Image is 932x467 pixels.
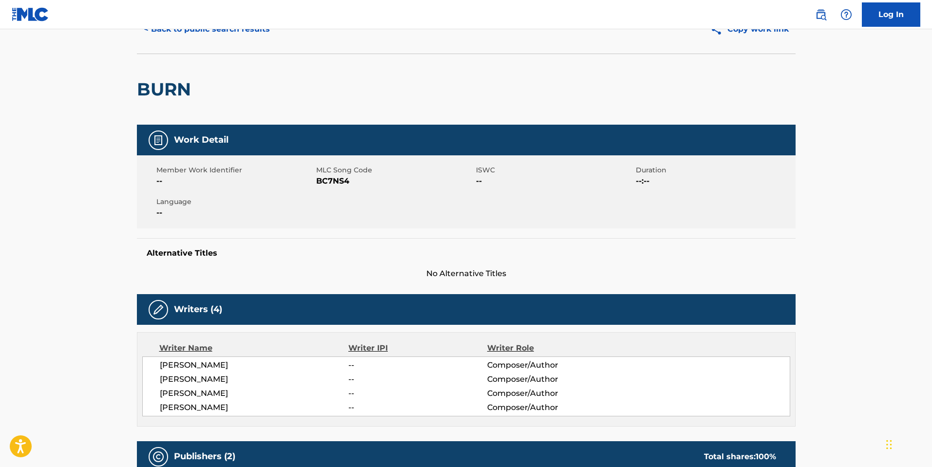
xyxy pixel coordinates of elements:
div: Writer IPI [348,342,487,354]
div: Total shares: [704,451,776,463]
h5: Alternative Titles [147,248,786,258]
img: Copy work link [710,23,727,36]
span: Language [156,197,314,207]
img: MLC Logo [12,7,49,21]
img: Publishers [152,451,164,463]
span: ISWC [476,165,633,175]
span: MLC Song Code [316,165,474,175]
h2: BURN [137,78,196,100]
span: --:-- [636,175,793,187]
a: Log In [862,2,920,27]
div: Drag [886,430,892,459]
div: Writer Name [159,342,349,354]
iframe: Chat Widget [883,420,932,467]
span: -- [156,207,314,219]
span: -- [476,175,633,187]
div: Help [837,5,856,24]
span: -- [348,388,487,399]
button: < Back to public search results [137,17,277,41]
img: search [815,9,827,20]
h5: Publishers (2) [174,451,235,462]
span: -- [348,359,487,371]
span: Member Work Identifier [156,165,314,175]
span: -- [348,374,487,385]
img: help [840,9,852,20]
span: Composer/Author [487,374,613,385]
button: Copy work link [704,17,796,41]
a: Public Search [811,5,831,24]
span: [PERSON_NAME] [160,374,349,385]
span: -- [156,175,314,187]
div: Writer Role [487,342,613,354]
img: Work Detail [152,134,164,146]
span: Composer/Author [487,402,613,413]
span: [PERSON_NAME] [160,359,349,371]
h5: Writers (4) [174,304,222,315]
span: -- [348,402,487,413]
span: 100 % [756,452,776,461]
img: Writers [152,304,164,316]
span: [PERSON_NAME] [160,388,349,399]
span: BC7NS4 [316,175,474,187]
span: Duration [636,165,793,175]
span: No Alternative Titles [137,268,796,280]
span: [PERSON_NAME] [160,402,349,413]
span: Composer/Author [487,359,613,371]
h5: Work Detail [174,134,228,146]
span: Composer/Author [487,388,613,399]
